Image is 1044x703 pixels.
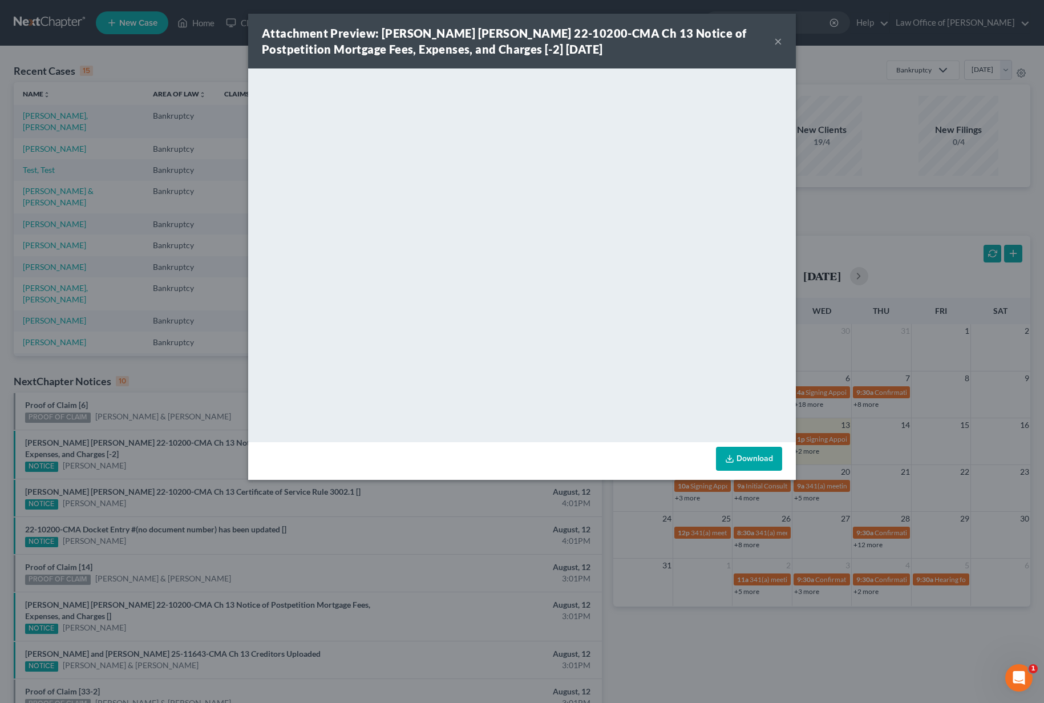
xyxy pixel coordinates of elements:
[716,447,782,471] a: Download
[1005,664,1033,692] iframe: Intercom live chat
[1029,664,1038,673] span: 1
[774,34,782,48] button: ×
[262,26,746,56] strong: Attachment Preview: [PERSON_NAME] [PERSON_NAME] 22-10200-CMA Ch 13 Notice of Postpetition Mortgag...
[248,68,796,439] iframe: <object ng-attr-data='[URL][DOMAIN_NAME]' type='application/pdf' width='100%' height='650px'></ob...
